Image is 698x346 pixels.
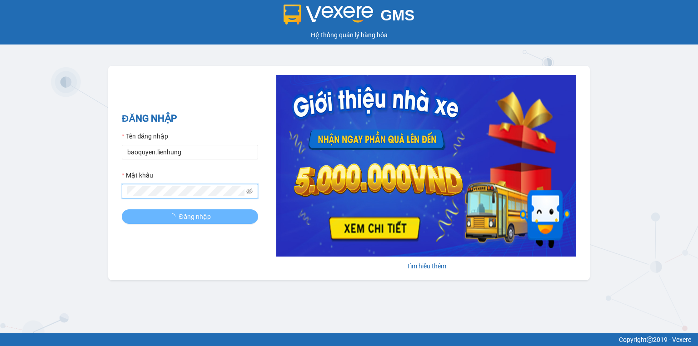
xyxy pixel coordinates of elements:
img: logo 2 [284,5,374,25]
input: Tên đăng nhập [122,145,258,159]
label: Tên đăng nhập [122,131,168,141]
span: GMS [380,7,414,24]
label: Mật khẩu [122,170,153,180]
div: Hệ thống quản lý hàng hóa [2,30,696,40]
a: GMS [284,14,415,21]
h2: ĐĂNG NHẬP [122,111,258,126]
div: Copyright 2019 - Vexere [7,335,691,345]
span: Đăng nhập [179,212,211,222]
img: banner-0 [276,75,576,257]
button: Đăng nhập [122,209,258,224]
input: Mật khẩu [127,186,244,196]
div: Tìm hiểu thêm [276,261,576,271]
span: copyright [647,336,653,343]
span: eye-invisible [246,188,253,194]
span: loading [169,213,179,220]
